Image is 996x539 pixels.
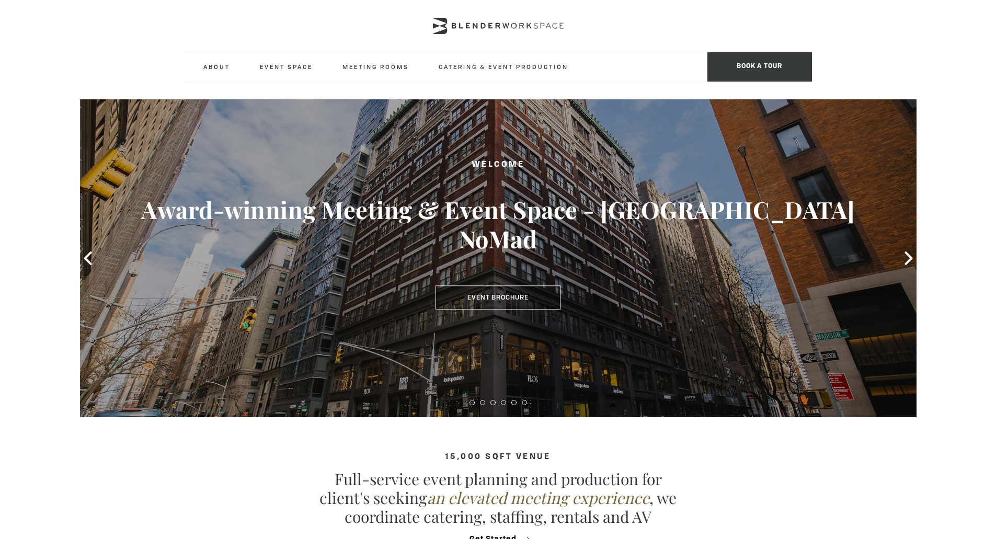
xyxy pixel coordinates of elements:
[195,52,238,81] a: About
[251,52,321,81] a: Event Space
[436,285,560,309] a: Event Brochure
[430,52,577,81] a: Catering & Event Production
[122,158,875,171] h2: Welcome
[185,453,812,462] h4: 15,000 sqft venue
[315,469,681,526] p: Full-service event planning and production for client's seeking , we coordinate catering, staffin...
[427,487,649,508] em: an elevated meeting experience
[334,52,417,81] a: Meeting Rooms
[707,52,812,82] span: Book a tour
[122,195,875,254] h3: Award-winning Meeting & Event Space - [GEOGRAPHIC_DATA] NoMad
